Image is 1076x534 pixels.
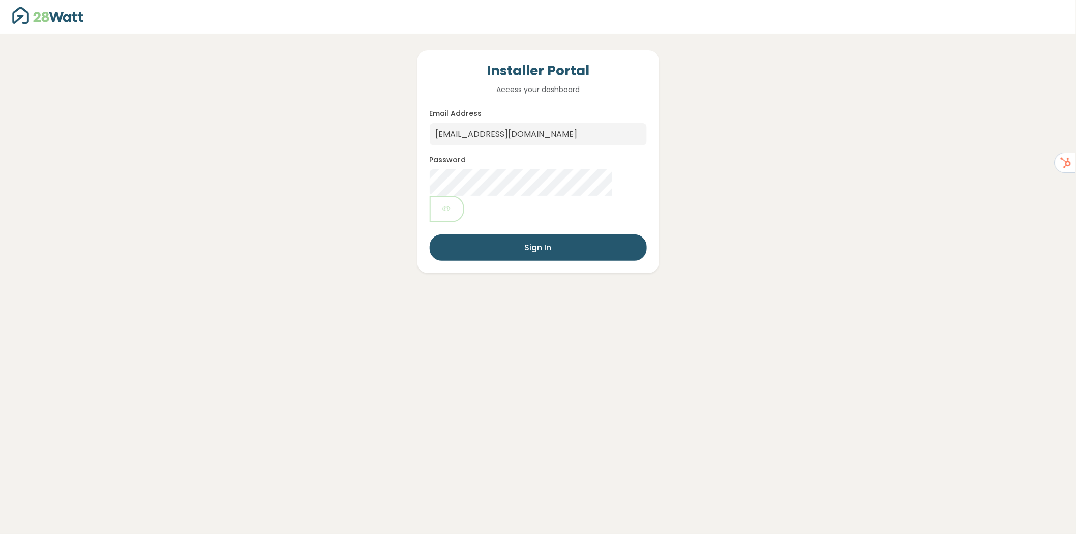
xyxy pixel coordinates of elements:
[430,123,647,145] input: Enter your email
[430,234,647,261] button: Sign In
[12,7,83,24] img: 28Watt
[430,155,466,165] label: Password
[430,63,647,80] h4: Installer Portal
[430,84,647,95] p: Access your dashboard
[430,108,482,119] label: Email Address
